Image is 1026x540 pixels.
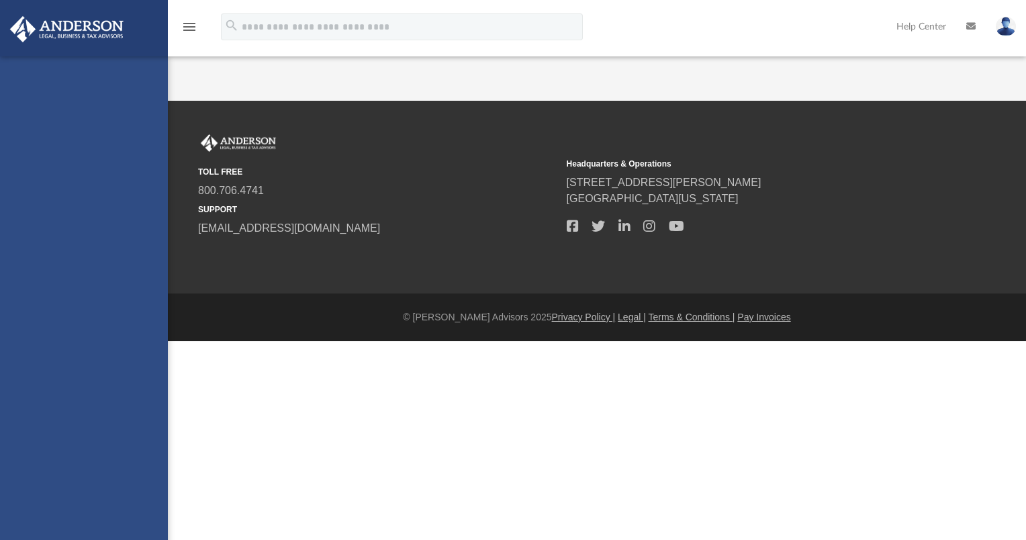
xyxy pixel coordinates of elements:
a: Privacy Policy | [552,312,616,322]
i: menu [181,19,197,35]
a: [STREET_ADDRESS][PERSON_NAME] [567,177,761,188]
small: TOLL FREE [198,166,557,178]
a: Legal | [618,312,646,322]
a: 800.706.4741 [198,185,264,196]
a: [EMAIL_ADDRESS][DOMAIN_NAME] [198,222,380,234]
img: Anderson Advisors Platinum Portal [198,134,279,152]
a: menu [181,26,197,35]
a: Terms & Conditions | [649,312,735,322]
img: User Pic [996,17,1016,36]
a: [GEOGRAPHIC_DATA][US_STATE] [567,193,739,204]
small: SUPPORT [198,204,557,216]
i: search [224,18,239,33]
a: Pay Invoices [737,312,790,322]
small: Headquarters & Operations [567,158,926,170]
div: © [PERSON_NAME] Advisors 2025 [168,310,1026,324]
img: Anderson Advisors Platinum Portal [6,16,128,42]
